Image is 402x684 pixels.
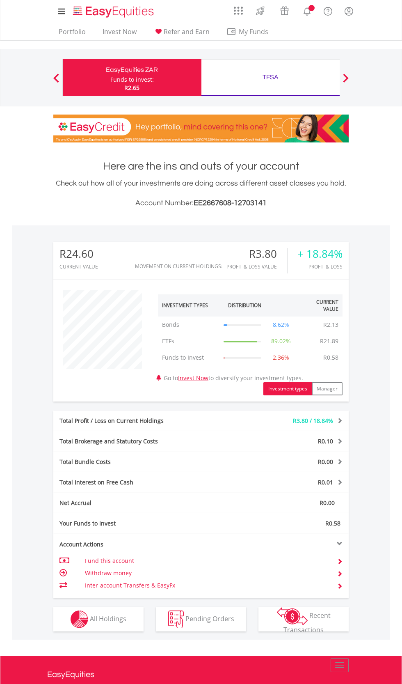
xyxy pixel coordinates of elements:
[53,499,226,507] div: Net Accrual
[53,417,226,425] div: Total Profit / Loss on Current Holdings
[70,2,157,18] a: Home page
[156,607,246,631] button: Pending Orders
[194,199,267,207] span: EE2667608-12703141
[158,294,219,317] th: Investment Types
[71,611,88,628] img: holdings-wht.png
[226,26,280,37] span: My Funds
[158,333,219,349] td: ETFs
[206,71,335,83] div: TFSA
[277,607,308,625] img: transactions-zar-wht.png
[53,178,349,209] div: Check out how all of your investments are doing across different asset classes you hold.
[297,248,343,260] div: + 18.84%
[258,607,349,631] button: Recent Transactions
[272,2,297,17] a: Vouchers
[53,437,226,445] div: Total Brokerage and Statutory Costs
[59,248,98,260] div: R24.60
[85,567,327,579] td: Withdraw money
[319,349,343,366] td: R0.58
[53,197,349,209] h3: Account Number:
[293,417,333,425] span: R3.80 / 18.84%
[53,540,201,549] div: Account Actions
[297,2,317,18] a: Notifications
[55,28,89,40] a: Portfolio
[71,5,157,18] img: EasyEquities_Logo.png
[90,614,126,623] span: All Holdings
[150,28,213,40] a: Refer and Earn
[317,2,338,18] a: FAQ's and Support
[319,317,343,333] td: R2.13
[226,248,287,260] div: R3.80
[325,519,340,527] span: R0.58
[265,333,296,349] td: 89.02%
[68,64,196,76] div: EasyEquities ZAR
[53,607,144,631] button: All Holdings
[278,4,291,17] img: vouchers-v2.svg
[53,115,349,142] img: EasyCredit Promotion Banner
[265,317,296,333] td: 8.62%
[53,458,226,466] div: Total Bundle Costs
[318,458,333,466] span: R0.00
[85,579,327,592] td: Inter-account Transfers & EasyFx
[53,478,226,487] div: Total Interest on Free Cash
[135,264,222,269] div: Movement on Current Holdings:
[320,499,335,507] span: R0.00
[48,78,64,86] button: Previous
[152,286,349,395] div: Go to to diversify your investment types.
[99,28,140,40] a: Invest Now
[312,382,343,395] button: Manager
[124,84,139,92] span: R2.65
[316,333,343,349] td: R21.89
[168,611,184,628] img: pending_instructions-wht.png
[318,478,333,486] span: R0.01
[110,76,154,84] div: Funds to invest:
[297,264,343,269] div: Profit & Loss
[254,4,267,17] img: thrive-v2.svg
[338,78,354,86] button: Next
[338,2,359,20] a: My Profile
[164,27,210,36] span: Refer and Earn
[158,349,219,366] td: Funds to Invest
[85,555,327,567] td: Fund this account
[263,382,312,395] button: Investment types
[158,317,219,333] td: Bonds
[226,264,287,269] div: Profit & Loss Value
[296,294,343,317] th: Current Value
[53,519,201,528] div: Your Funds to Invest
[234,6,243,15] img: grid-menu-icon.svg
[228,302,261,309] div: Distribution
[228,2,248,15] a: AppsGrid
[185,614,234,623] span: Pending Orders
[318,437,333,445] span: R0.10
[53,159,349,174] h1: Here are the ins and outs of your account
[59,264,98,269] div: CURRENT VALUE
[178,374,208,382] a: Invest Now
[265,349,296,366] td: 2.36%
